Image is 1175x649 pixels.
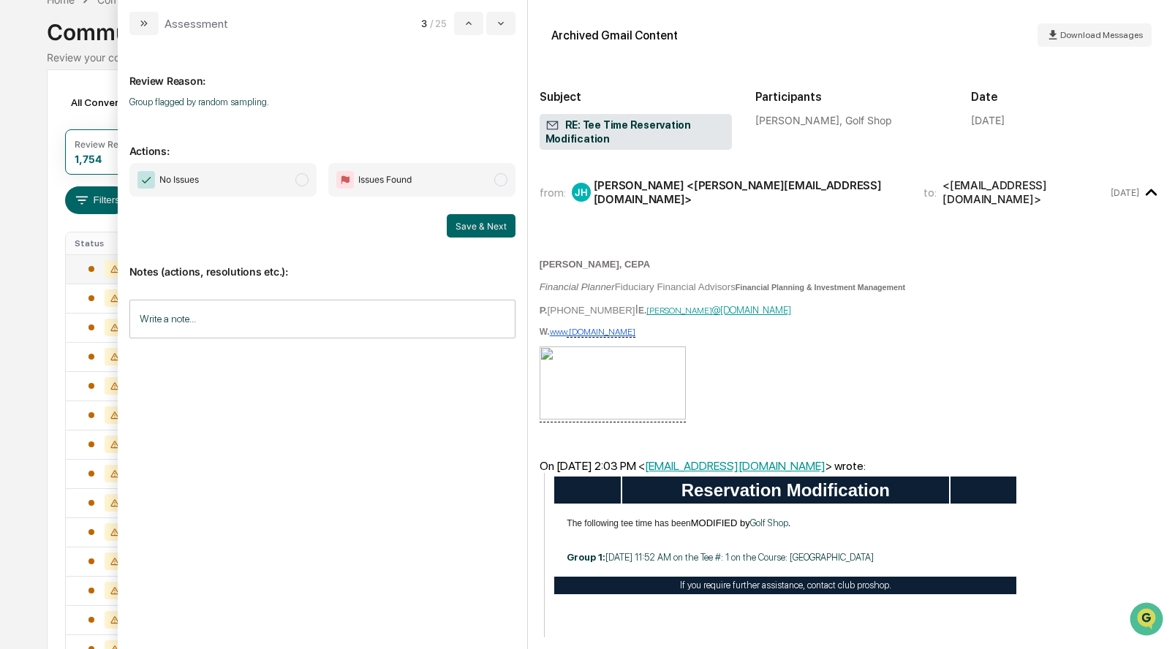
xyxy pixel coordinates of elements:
div: [DATE] [971,114,1005,126]
span: Attestations [121,184,181,199]
button: Download Messages [1038,23,1152,47]
p: [DATE] 11:52 AM on the Tee #: 1 on the Course: [GEOGRAPHIC_DATA] [555,540,1016,574]
h2: Subject [540,90,732,104]
b: E. [638,305,646,316]
button: Save & Next [447,214,515,238]
p: Notes (actions, resolutions etc.): [129,248,515,278]
span: to: [923,186,937,200]
img: Checkmark [137,171,155,189]
span: 3 [421,18,427,29]
img: AIorK4wgeH-Ot4YFGXthcC1x22Uj8s2WYhhzsJn7NKJVmdQVdHPB35ufARaXNd0lV_Vturf1OtnI4BE [540,346,686,420]
div: 🔎 [15,213,26,225]
span: I [635,303,638,316]
span: MODIFIED by [691,517,750,528]
span: [PERSON_NAME], CEPA [540,259,650,270]
div: [PERSON_NAME], Golf Shop [755,114,948,126]
span: [PHONE_NUMBER] [548,305,635,316]
span: If you require further assistance, contact club proshop. [680,580,891,591]
div: Assessment [165,17,228,31]
span: . [788,517,791,528]
a: 🖐️Preclearance [9,178,100,205]
img: 1746055101610-c473b297-6a78-478c-a979-82029cc54cd1 [15,112,41,138]
a: 🔎Data Lookup [9,206,98,232]
time: Sunday, October 5, 2025 at 3:19:44 PM [1111,187,1139,198]
div: <[EMAIL_ADDRESS][DOMAIN_NAME]> [942,178,1108,206]
b: W. [540,327,550,337]
button: Filters [65,186,129,214]
div: Communications Archive [47,7,1127,45]
p: Review Reason: [129,57,515,87]
iframe: Open customer support [1128,601,1168,640]
span: RE: Tee Time Reservation Modification [545,118,726,146]
div: 1,754 [75,153,102,165]
div: We're offline, we'll be back soon [50,126,191,138]
div: JH [572,183,591,202]
div: 🗄️ [106,186,118,197]
span: The following tee time has been [567,518,690,528]
b: Group 1: [567,552,605,563]
h2: Participants [755,90,948,104]
span: / 25 [430,18,451,29]
a: @[DOMAIN_NAME] [712,304,791,316]
span: Download Messages [1060,30,1143,40]
span: from: [540,186,566,200]
a: Powered byPylon [103,247,177,259]
a: [EMAIL_ADDRESS][DOMAIN_NAME] [645,459,825,473]
span: Issues Found [358,172,412,187]
p: How can we help? [15,31,266,54]
a: [PERSON_NAME] [646,305,712,316]
span: Data Lookup [29,212,92,227]
span: Pylon [146,248,177,259]
span: No Issues [159,172,199,187]
p: Actions: [129,127,515,157]
span: Preclearance [29,184,94,199]
div: 🖐️ [15,186,26,197]
th: Status [66,232,148,254]
div: Review your communication records across channels [47,51,1127,64]
a: www [550,327,567,337]
span: Reservation Modification [681,480,890,500]
img: Flag [336,171,354,189]
button: Start new chat [249,116,266,134]
span: P. [540,305,548,316]
span: Fiduciary Financial Advisors [615,281,736,292]
div: Start new chat [50,112,240,126]
p: Golf Shop [555,506,1016,540]
div: Review Required [75,139,145,150]
h2: Date [971,90,1163,104]
div: [PERSON_NAME] <[PERSON_NAME][EMAIL_ADDRESS][DOMAIN_NAME]> [594,178,906,206]
p: Group flagged by random sampling. [129,96,515,107]
div: On [DATE] 2:03 PM < > wrote: [540,459,1163,473]
span: Financial Planning & Investment Management [736,283,905,292]
a: 🗄️Attestations [100,178,187,205]
div: Archived Gmail Content [551,29,678,42]
a: .[DOMAIN_NAME] [567,327,635,337]
div: All Conversations [65,91,175,114]
span: Financial Planner [540,281,615,292]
